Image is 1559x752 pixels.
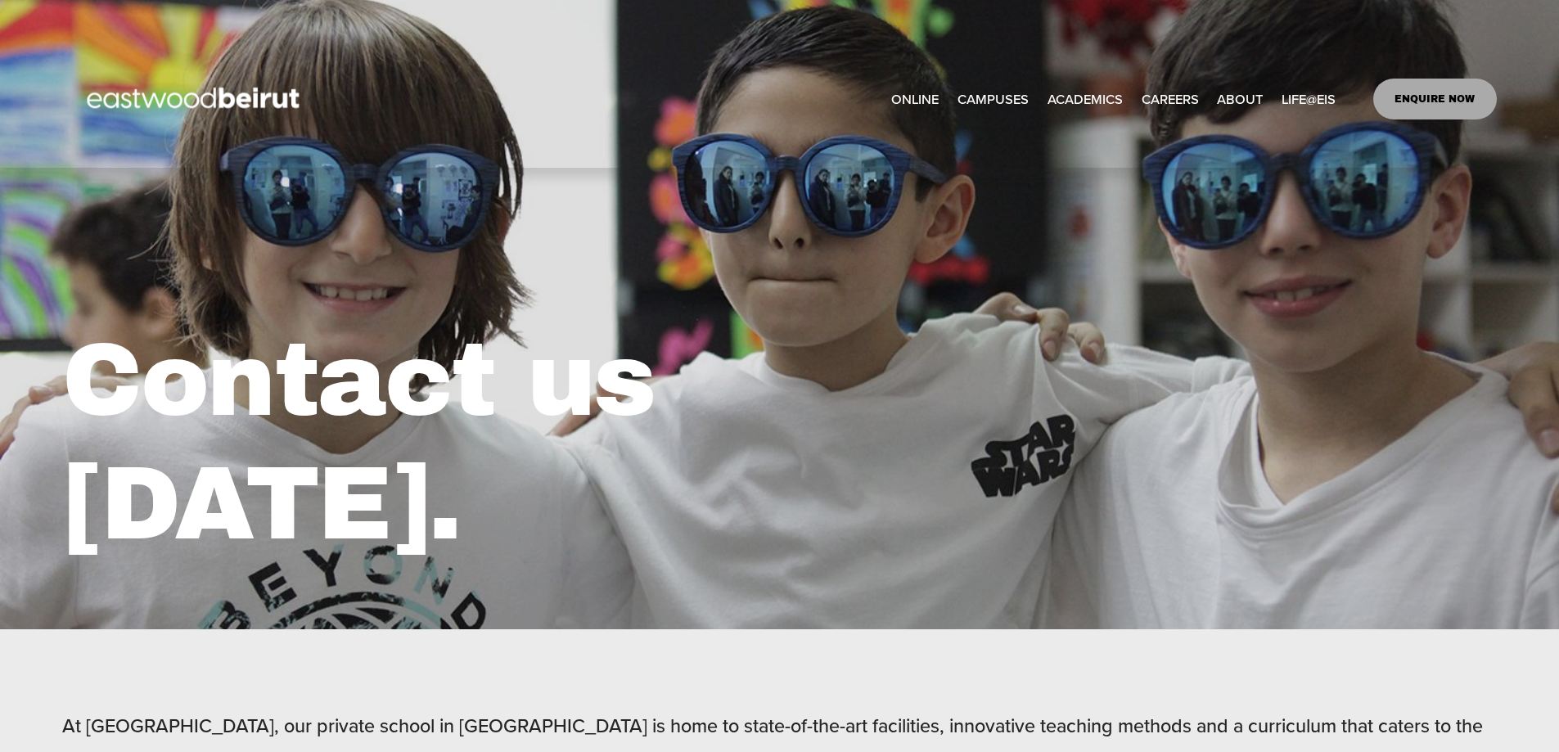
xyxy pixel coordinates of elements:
[1282,86,1336,113] a: folder dropdown
[891,86,939,113] a: ONLINE
[1142,86,1199,113] a: CAREERS
[1048,86,1123,113] a: folder dropdown
[1048,88,1123,112] span: ACADEMICS
[1282,88,1336,112] span: LIFE@EIS
[957,88,1029,112] span: CAMPUSES
[1217,88,1263,112] span: ABOUT
[957,86,1029,113] a: folder dropdown
[1373,79,1497,119] a: ENQUIRE NOW
[62,57,329,141] img: EastwoodIS Global Site
[62,319,1136,567] h1: Contact us [DATE].
[1217,86,1263,113] a: folder dropdown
